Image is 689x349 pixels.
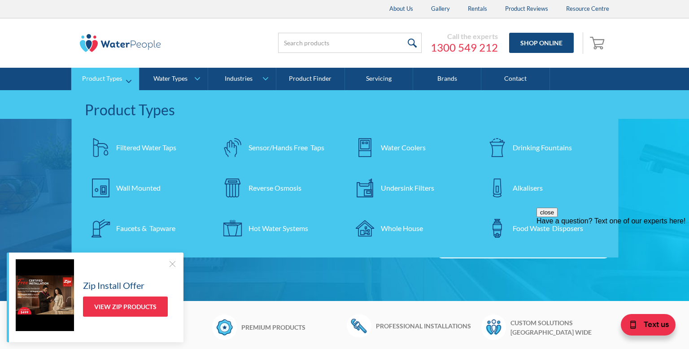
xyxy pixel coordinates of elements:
div: Reverse Osmosis [249,183,301,193]
div: Drinking Fountains [513,142,572,153]
div: Faucets & Tapware [116,223,175,234]
a: Food Waste Disposers [481,213,605,244]
div: Food Waste Disposers [513,223,583,234]
h6: Premium products [241,323,342,332]
div: Whole House [381,223,423,234]
div: Wall Mounted [116,183,161,193]
img: Zip Install Offer [16,259,74,331]
a: Shop Online [509,33,574,53]
a: View Zip Products [83,297,168,317]
a: Drinking Fountains [481,132,605,163]
a: Industries [208,68,276,90]
img: Wrench [347,314,371,337]
div: Industries [225,75,253,83]
div: Product Types [85,99,605,121]
a: Water Types [140,68,207,90]
input: Search products [278,33,422,53]
iframe: podium webchat widget prompt [536,208,689,315]
div: Filtered Water Taps [116,142,176,153]
div: Water Coolers [381,142,426,153]
img: shopping cart [590,35,607,50]
div: Water Types [153,75,188,83]
a: Product Finder [276,68,344,90]
div: Hot Water Systems [249,223,308,234]
a: Alkalisers [481,172,605,204]
nav: Product Types [71,90,618,257]
a: Sensor/Hands Free Taps [217,132,340,163]
a: Reverse Osmosis [217,172,340,204]
h6: Professional installations [376,321,477,331]
a: Product Types [71,68,139,90]
a: Contact [481,68,549,90]
a: Hot Water Systems [217,213,340,244]
img: Badge [212,314,237,340]
a: Whole House [349,213,473,244]
img: Waterpeople Symbol [481,314,506,340]
a: Faucets & Tapware [85,213,208,244]
a: Wall Mounted [85,172,208,204]
h5: Zip Install Offer [83,279,144,292]
div: Product Types [82,75,122,83]
a: Servicing [345,68,413,90]
div: Undersink Filters [381,183,434,193]
h6: Custom solutions [GEOGRAPHIC_DATA] wide [510,318,611,337]
a: Open empty cart [588,32,609,54]
a: 1300 549 212 [431,41,498,54]
iframe: podium webchat widget bubble [599,304,689,349]
div: Sensor/Hands Free Taps [249,142,324,153]
a: Filtered Water Taps [85,132,208,163]
a: Brands [413,68,481,90]
a: Water Coolers [349,132,473,163]
img: The Water People [80,34,161,52]
div: Alkalisers [513,183,543,193]
div: Call the experts [431,32,498,41]
a: Undersink Filters [349,172,473,204]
